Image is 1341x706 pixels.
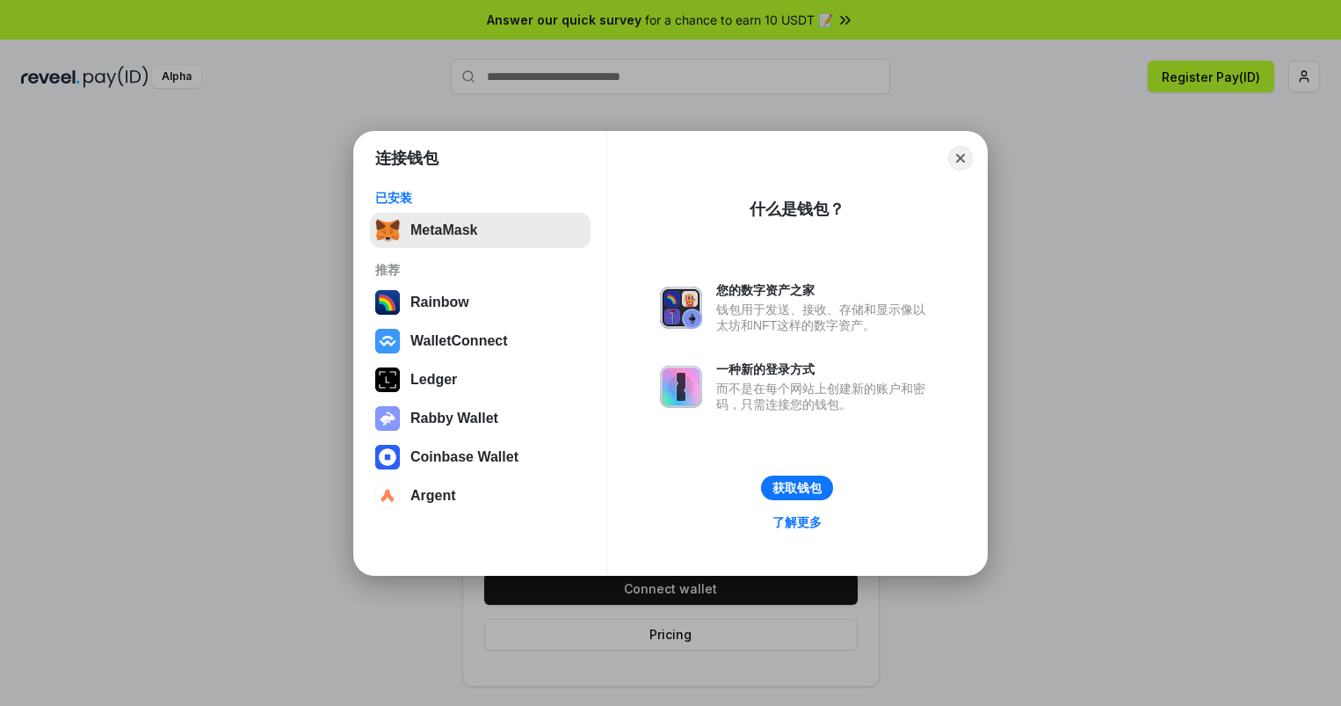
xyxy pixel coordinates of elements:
button: Ledger [370,362,591,397]
img: svg+xml,%3Csvg%20width%3D%2228%22%20height%3D%2228%22%20viewBox%3D%220%200%2028%2028%22%20fill%3D... [375,445,400,469]
div: Rabby Wallet [410,411,498,426]
div: 已安装 [375,190,585,206]
button: MetaMask [370,213,591,248]
button: Rainbow [370,285,591,320]
img: svg+xml,%3Csvg%20width%3D%22120%22%20height%3D%22120%22%20viewBox%3D%220%200%20120%20120%22%20fil... [375,290,400,315]
button: Argent [370,478,591,513]
div: Rainbow [410,295,469,310]
img: svg+xml,%3Csvg%20xmlns%3D%22http%3A%2F%2Fwww.w3.org%2F2000%2Fsvg%22%20fill%3D%22none%22%20viewBox... [660,366,702,408]
img: svg+xml,%3Csvg%20fill%3D%22none%22%20height%3D%2233%22%20viewBox%3D%220%200%2035%2033%22%20width%... [375,218,400,243]
button: 获取钱包 [761,476,833,500]
button: Coinbase Wallet [370,440,591,475]
h1: 连接钱包 [375,148,439,169]
div: 了解更多 [772,514,822,530]
img: svg+xml,%3Csvg%20xmlns%3D%22http%3A%2F%2Fwww.w3.org%2F2000%2Fsvg%22%20width%3D%2228%22%20height%3... [375,368,400,392]
button: WalletConnect [370,324,591,359]
div: WalletConnect [410,333,508,349]
img: svg+xml,%3Csvg%20xmlns%3D%22http%3A%2F%2Fwww.w3.org%2F2000%2Fsvg%22%20fill%3D%22none%22%20viewBox... [375,406,400,431]
div: 而不是在每个网站上创建新的账户和密码，只需连接您的钱包。 [716,381,934,412]
div: 推荐 [375,262,585,278]
img: svg+xml,%3Csvg%20xmlns%3D%22http%3A%2F%2Fwww.w3.org%2F2000%2Fsvg%22%20fill%3D%22none%22%20viewBox... [660,287,702,329]
div: 一种新的登录方式 [716,361,934,377]
div: 获取钱包 [772,480,822,496]
div: Coinbase Wallet [410,449,518,465]
img: svg+xml,%3Csvg%20width%3D%2228%22%20height%3D%2228%22%20viewBox%3D%220%200%2028%2028%22%20fill%3D... [375,329,400,353]
button: Close [948,146,973,171]
a: 了解更多 [762,511,832,534]
div: Ledger [410,372,457,388]
div: 钱包用于发送、接收、存储和显示像以太坊和NFT这样的数字资产。 [716,302,934,333]
div: Argent [410,488,456,504]
img: svg+xml,%3Csvg%20width%3D%2228%22%20height%3D%2228%22%20viewBox%3D%220%200%2028%2028%22%20fill%3D... [375,484,400,508]
div: 什么是钱包？ [750,199,844,220]
button: Rabby Wallet [370,401,591,436]
div: MetaMask [410,222,477,238]
div: 您的数字资产之家 [716,282,934,298]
